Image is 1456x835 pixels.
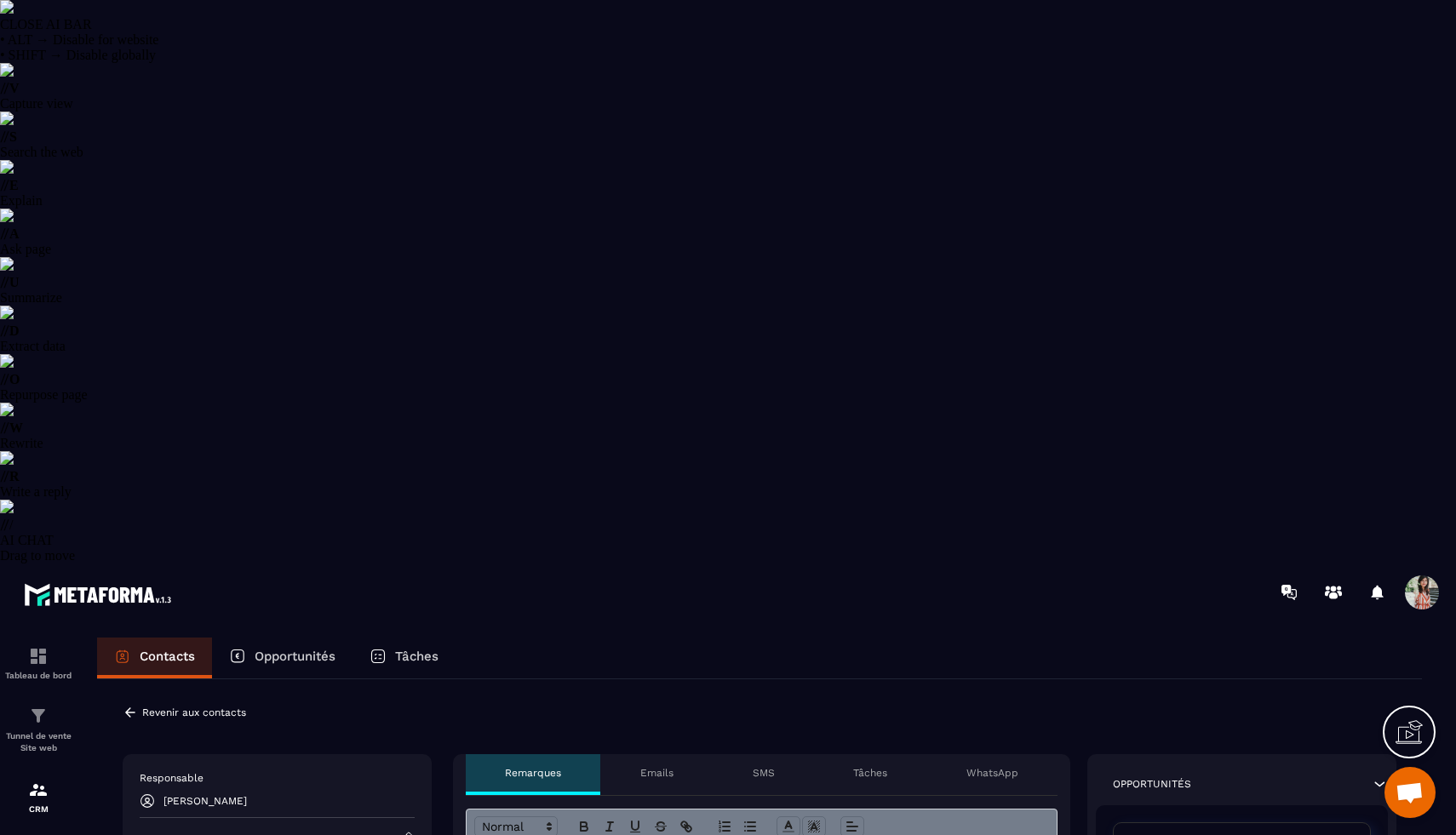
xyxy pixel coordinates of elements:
img: logo [24,579,177,610]
p: Responsable [140,771,415,785]
p: CRM [4,804,72,814]
img: formation [28,780,49,800]
p: Tâches [853,766,887,780]
a: Contacts [97,638,212,678]
a: formationformationTunnel de vente Site web [4,693,72,767]
a: formationformationTableau de bord [4,633,72,693]
p: Tâches [395,649,439,664]
a: Tâches [353,638,456,678]
div: Ouvrir le chat [1384,767,1436,818]
a: formationformationCRM [4,767,72,826]
img: formation [28,646,49,666]
p: WhatsApp [966,766,1018,780]
p: Tableau de bord [4,671,72,680]
a: Opportunités [212,638,353,678]
p: Contacts [140,649,195,664]
p: Emails [640,766,674,780]
p: [PERSON_NAME] [163,795,247,807]
p: SMS [753,766,775,780]
img: formation [28,706,49,726]
p: Remarques [505,766,561,780]
p: Opportunités [1113,777,1191,791]
p: Opportunités [255,649,335,664]
p: Tunnel de vente Site web [4,730,72,754]
p: Revenir aux contacts [142,706,246,718]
